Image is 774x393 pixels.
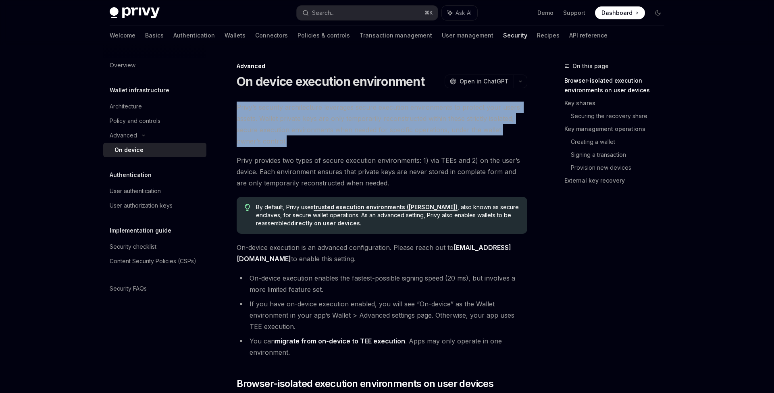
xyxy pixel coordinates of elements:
div: Security FAQs [110,284,147,293]
a: Recipes [537,26,560,45]
span: ⌘ K [424,10,433,16]
a: Creating a wallet [571,135,671,148]
div: Content Security Policies (CSPs) [110,256,196,266]
a: Browser-isolated execution environments on user devices [564,74,671,97]
div: On device [114,145,144,155]
a: Connectors [255,26,288,45]
a: User authentication [103,184,206,198]
div: Policy and controls [110,116,160,126]
a: API reference [569,26,608,45]
span: Dashboard [601,9,633,17]
a: Authentication [173,26,215,45]
button: Toggle dark mode [651,6,664,19]
a: Key shares [564,97,671,110]
a: Security checklist [103,239,206,254]
svg: Tip [245,204,250,211]
div: Advanced [110,131,137,140]
h5: Implementation guide [110,226,171,235]
a: Demo [537,9,553,17]
div: Security checklist [110,242,156,252]
span: Open in ChatGPT [460,77,509,85]
span: Browser-isolated execution environments on user devices [237,377,493,390]
a: Security [503,26,527,45]
div: Architecture [110,102,142,111]
h1: On device execution environment [237,74,424,89]
a: Transaction management [360,26,432,45]
span: Privy’s security architecture leverages secure execution environments to protect your users’ asse... [237,102,527,147]
div: Overview [110,60,135,70]
span: Ask AI [456,9,472,17]
a: Policies & controls [298,26,350,45]
a: Support [563,9,585,17]
span: By default, Privy uses , also known as secure enclaves, for secure wallet operations. As an advan... [256,203,519,227]
a: Policy and controls [103,114,206,128]
strong: directly on user devices [291,220,360,227]
a: Welcome [110,26,135,45]
h5: Wallet infrastructure [110,85,169,95]
a: Architecture [103,99,206,114]
a: External key recovery [564,174,671,187]
img: dark logo [110,7,160,19]
span: Privy provides two types of secure execution environments: 1) via TEEs and 2) on the user’s devic... [237,155,527,189]
a: User management [442,26,493,45]
a: Key management operations [564,123,671,135]
li: If you have on-device execution enabled, you will see “On-device” as the Wallet environment in yo... [237,298,527,332]
li: You can . Apps may only operate in one environment. [237,335,527,358]
li: On-device execution enables the fastest-possible signing speed (20 ms), but involves a more limit... [237,272,527,295]
a: Signing a transaction [571,148,671,161]
a: Security FAQs [103,281,206,296]
button: Search...⌘K [297,6,438,20]
span: On this page [572,61,609,71]
div: Advanced [237,62,527,70]
h5: Authentication [110,170,152,180]
button: Ask AI [442,6,477,20]
div: Search... [312,8,335,18]
a: Wallets [225,26,246,45]
button: Open in ChatGPT [445,75,514,88]
a: Dashboard [595,6,645,19]
a: Content Security Policies (CSPs) [103,254,206,268]
div: User authentication [110,186,161,196]
a: migrate from on-device to TEE execution [275,337,405,345]
a: Provision new devices [571,161,671,174]
a: Basics [145,26,164,45]
a: trusted execution environments ([PERSON_NAME]) [314,204,458,211]
a: Overview [103,58,206,73]
a: On device [103,143,206,157]
div: User authorization keys [110,201,173,210]
a: User authorization keys [103,198,206,213]
span: On-device execution is an advanced configuration. Please reach out to to enable this setting. [237,242,527,264]
a: Securing the recovery share [571,110,671,123]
